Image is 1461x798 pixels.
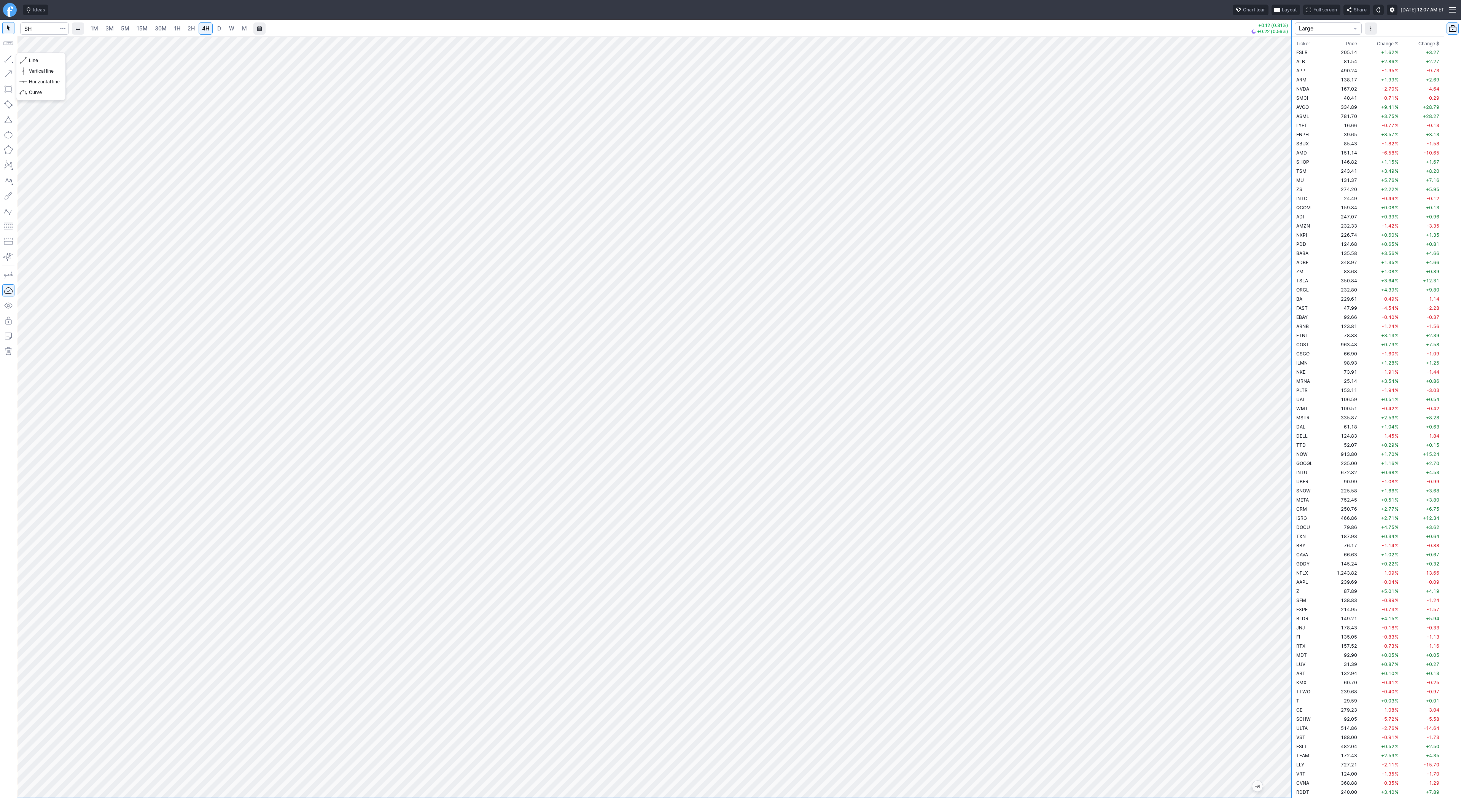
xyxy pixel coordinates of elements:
[1325,157,1359,166] td: 146.82
[199,22,213,35] a: 4H
[1395,214,1399,220] span: %
[1296,250,1308,256] span: BABA
[1395,132,1399,137] span: %
[1427,323,1439,329] span: -1.56
[1325,212,1359,221] td: 247.07
[1395,433,1399,439] span: %
[1395,159,1399,165] span: %
[1381,113,1394,119] span: +3.75
[1381,49,1394,55] span: +1.62
[1395,250,1399,256] span: %
[1296,241,1306,247] span: PDD
[1387,5,1397,15] button: Settings
[72,22,84,35] button: Interval
[1426,214,1439,220] span: +0.96
[1381,159,1394,165] span: +1.15
[1382,323,1394,329] span: -1.24
[253,22,266,35] button: Range
[1427,296,1439,302] span: -1.14
[1373,5,1384,15] button: Toggle dark mode
[1427,123,1439,128] span: -0.13
[1423,113,1439,119] span: +28.27
[1243,6,1265,14] span: Chart tour
[1426,168,1439,174] span: +8.20
[1325,276,1359,285] td: 350.84
[202,25,209,32] span: 4H
[1426,287,1439,293] span: +9.80
[1381,333,1394,338] span: +3.13
[1296,113,1309,119] span: ASML
[1381,214,1394,220] span: +0.39
[1257,29,1288,34] span: +0.22 (0.56%)
[2,129,14,141] button: Ellipse
[1395,232,1399,238] span: %
[1325,48,1359,57] td: 205.14
[1296,260,1308,265] span: ADBE
[29,89,60,96] span: Curve
[1381,205,1394,210] span: +0.08
[1325,230,1359,239] td: 226.74
[1325,395,1359,404] td: 106.59
[1418,40,1439,48] span: Change $
[1296,186,1302,192] span: ZS
[1381,397,1394,402] span: +0.51
[1395,86,1399,92] span: %
[1296,77,1307,83] span: ARM
[1426,424,1439,430] span: +0.63
[1325,367,1359,376] td: 73.91
[1296,205,1311,210] span: QCOM
[2,330,14,342] button: Add note
[1381,104,1394,110] span: +9.41
[1282,6,1297,14] span: Layout
[1381,59,1394,64] span: +2.86
[29,78,60,86] span: Horizontal line
[1395,387,1399,393] span: %
[1325,258,1359,267] td: 348.97
[1426,49,1439,55] span: +3.27
[1427,141,1439,147] span: -1.58
[1427,95,1439,101] span: -0.29
[1296,323,1309,329] span: ABNB
[1382,223,1394,229] span: -1.42
[1325,422,1359,431] td: 61.18
[2,220,14,232] button: Fibonacci retracements
[1296,141,1309,147] span: SBUX
[1296,442,1306,448] span: TTD
[1325,431,1359,440] td: 124.83
[1296,196,1307,201] span: INTC
[1381,168,1394,174] span: +3.49
[1381,77,1394,83] span: +1.99
[2,345,14,357] button: Remove all autosaved drawings
[1325,139,1359,148] td: 85.43
[1426,378,1439,384] span: +0.86
[1426,333,1439,338] span: +2.39
[1365,22,1377,35] button: More
[1423,104,1439,110] span: +28.79
[1296,305,1308,311] span: FAST
[1395,223,1399,229] span: %
[1395,296,1399,302] span: %
[1395,177,1399,183] span: %
[20,22,69,35] input: Search
[1296,397,1305,402] span: UAL
[1325,340,1359,349] td: 963.48
[3,3,17,17] a: Finviz.com
[1426,360,1439,366] span: +1.25
[1395,260,1399,265] span: %
[1296,278,1308,284] span: TSLA
[1296,49,1308,55] span: FSLR
[1296,150,1307,156] span: AMD
[1381,132,1394,137] span: +8.57
[1296,123,1307,128] span: LYFT
[1382,387,1394,393] span: -1.94
[137,25,148,32] span: 15M
[1325,194,1359,203] td: 24.49
[1296,168,1307,174] span: TSM
[1395,186,1399,192] span: %
[29,67,60,75] span: Vertical line
[1395,333,1399,338] span: %
[1395,406,1399,411] span: %
[1427,433,1439,439] span: -1.84
[1381,360,1394,366] span: +1.28
[1395,360,1399,366] span: %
